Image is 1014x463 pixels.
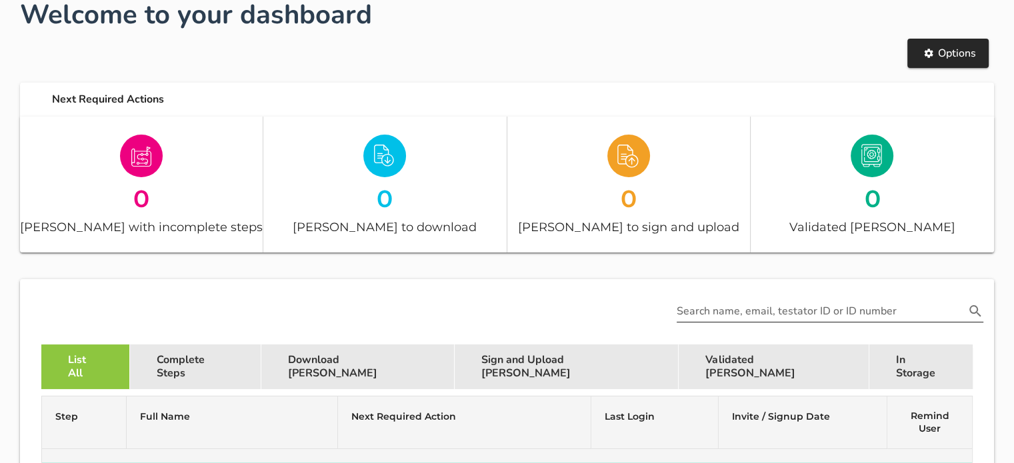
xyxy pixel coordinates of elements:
[41,83,994,117] div: Next Required Actions
[507,187,750,210] div: 0
[907,39,989,68] button: Options
[605,410,655,422] span: Last Login
[751,217,994,236] div: Validated [PERSON_NAME]
[263,187,506,210] div: 0
[351,410,456,422] span: Next Required Action
[751,187,994,210] div: 0
[591,396,718,449] th: Last Login: Not sorted. Activate to sort ascending.
[869,344,973,389] div: In Storage
[963,302,987,320] button: Search name, email, testator ID or ID number appended action
[140,410,190,422] span: Full Name
[41,344,130,389] div: List All
[507,217,750,236] div: [PERSON_NAME] to sign and upload
[263,217,506,236] div: [PERSON_NAME] to download
[130,344,261,389] div: Complete Steps
[719,396,888,449] th: Invite / Signup Date: Not sorted. Activate to sort ascending.
[338,396,591,449] th: Next Required Action: Not sorted. Activate to sort ascending.
[261,344,455,389] div: Download [PERSON_NAME]
[127,396,338,449] th: Full Name: Not sorted. Activate to sort ascending.
[55,410,78,422] span: Step
[20,217,263,236] div: [PERSON_NAME] with incomplete steps
[887,396,972,449] th: Remind User
[42,396,127,449] th: Step: Not sorted. Activate to sort ascending.
[732,410,830,422] span: Invite / Signup Date
[455,344,679,389] div: Sign and Upload [PERSON_NAME]
[911,410,949,434] span: Remind User
[921,46,975,61] span: Options
[20,187,263,210] div: 0
[679,344,869,389] div: Validated [PERSON_NAME]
